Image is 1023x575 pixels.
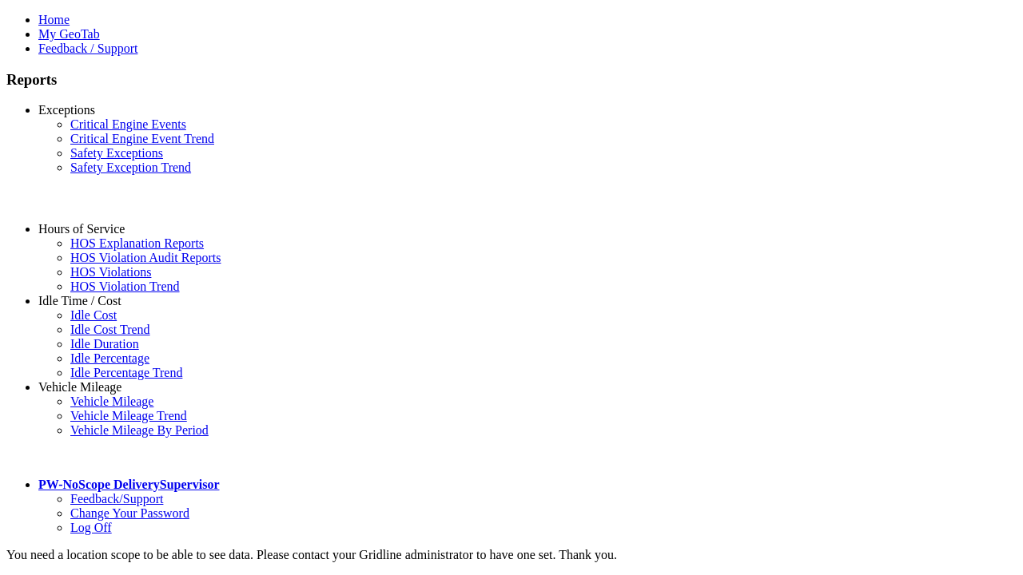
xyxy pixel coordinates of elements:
[70,323,150,336] a: Idle Cost Trend
[38,478,219,491] a: PW-NoScope DeliverySupervisor
[38,103,95,117] a: Exceptions
[70,161,191,174] a: Safety Exception Trend
[70,117,186,131] a: Critical Engine Events
[6,71,1017,89] h3: Reports
[70,395,153,408] a: Vehicle Mileage
[70,351,149,365] a: Idle Percentage
[38,294,121,307] a: Idle Time / Cost
[38,380,121,394] a: Vehicle Mileage
[70,366,182,379] a: Idle Percentage Trend
[70,337,139,351] a: Idle Duration
[70,423,209,437] a: Vehicle Mileage By Period
[70,265,151,279] a: HOS Violations
[70,146,163,160] a: Safety Exceptions
[6,548,1017,562] div: You need a location scope to be able to see data. Please contact your Gridline administrator to h...
[70,506,189,520] a: Change Your Password
[70,521,112,534] a: Log Off
[38,13,70,26] a: Home
[70,132,214,145] a: Critical Engine Event Trend
[38,27,100,41] a: My GeoTab
[70,251,221,264] a: HOS Violation Audit Reports
[70,236,204,250] a: HOS Explanation Reports
[38,42,137,55] a: Feedback / Support
[70,409,187,422] a: Vehicle Mileage Trend
[70,308,117,322] a: Idle Cost
[70,280,180,293] a: HOS Violation Trend
[38,222,125,236] a: Hours of Service
[70,492,163,506] a: Feedback/Support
